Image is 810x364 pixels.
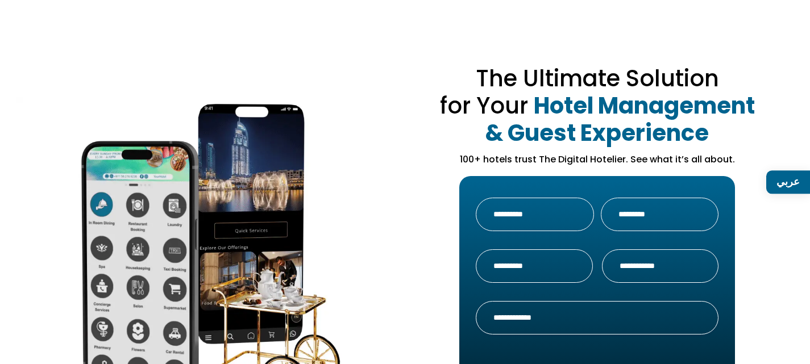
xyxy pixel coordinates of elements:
[85,14,143,52] img: TDH-logo
[425,153,770,166] p: 100+ hotels trust The Digital Hotelier. See what it’s all about.
[476,353,718,364] label: CAPTCHA
[766,170,810,194] a: عربي
[440,62,719,122] span: The Ultimate Solution for Your
[485,90,755,149] strong: Hotel Management & Guest Experience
